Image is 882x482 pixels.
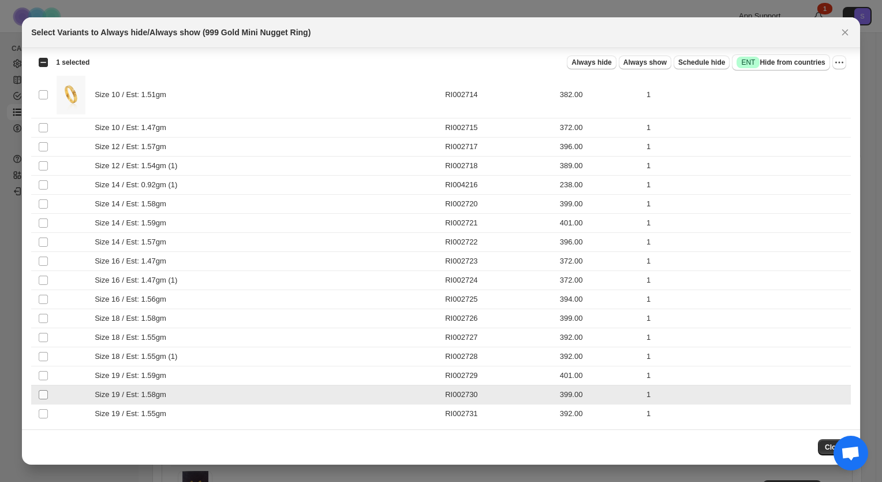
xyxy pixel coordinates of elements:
td: 392.00 [556,347,643,366]
span: ENT [741,58,755,67]
span: Size 14 / Est: 1.59gm [95,217,172,229]
td: 1 [643,156,851,175]
span: Size 16 / Est: 1.47gm (1) [95,275,184,286]
span: Size 18 / Est: 1.58gm [95,313,172,324]
td: RI002718 [442,156,556,175]
button: Always hide [567,55,616,69]
button: Always show [619,55,671,69]
h2: Select Variants to Always hide/Always show (999 Gold Mini Nugget Ring) [31,27,311,38]
td: 399.00 [556,194,643,213]
td: 401.00 [556,213,643,232]
td: 1 [643,385,851,404]
span: Size 14 / Est: 1.58gm [95,198,172,210]
td: 1 [643,404,851,423]
td: 1 [643,309,851,328]
button: Close [837,24,853,40]
td: RI002714 [442,72,556,118]
td: 392.00 [556,328,643,347]
span: Size 18 / Est: 1.55gm [95,332,172,343]
td: 372.00 [556,270,643,290]
td: 1 [643,118,851,137]
span: Size 16 / Est: 1.56gm [95,294,172,305]
td: 1 [643,347,851,366]
span: Size 19 / Est: 1.58gm [95,389,172,401]
td: RI002726 [442,309,556,328]
button: Schedule hide [674,55,730,69]
td: RI002721 [442,213,556,232]
td: 1 [643,251,851,270]
span: 1 selected [56,58,89,67]
span: Size 16 / Est: 1.47gm [95,255,172,267]
button: More actions [832,55,846,69]
td: RI002727 [442,328,556,347]
img: NuggetRingThumbnail_768x1024_450e9fbf-323a-4c3b-ab0f-56f52c4ca0c3.webp [57,76,85,114]
span: Size 12 / Est: 1.57gm [95,141,172,153]
button: Close [818,439,851,455]
button: SuccessENTHide from countries [732,54,829,71]
span: Size 12 / Est: 1.54gm (1) [95,160,184,172]
td: 1 [643,72,851,118]
td: 1 [643,175,851,194]
span: Size 10 / Est: 1.51gm [95,89,172,101]
td: RI002720 [442,194,556,213]
span: Size 10 / Est: 1.47gm [95,122,172,134]
td: 396.00 [556,137,643,156]
td: RI002717 [442,137,556,156]
td: 1 [643,328,851,347]
span: Size 14 / Est: 1.57gm [95,236,172,248]
span: Size 19 / Est: 1.59gm [95,370,172,381]
td: RI004216 [442,175,556,194]
td: 394.00 [556,290,643,309]
span: Size 19 / Est: 1.55gm [95,408,172,420]
td: 1 [643,366,851,385]
td: RI002731 [442,404,556,423]
td: RI002729 [442,366,556,385]
td: RI002725 [442,290,556,309]
td: 1 [643,194,851,213]
span: Close [825,443,844,452]
td: 1 [643,213,851,232]
span: Always hide [571,58,611,67]
td: 396.00 [556,232,643,251]
span: Hide from countries [737,57,825,68]
td: 1 [643,232,851,251]
td: 238.00 [556,175,643,194]
span: Size 14 / Est: 0.92gm (1) [95,179,184,191]
td: RI002715 [442,118,556,137]
td: 372.00 [556,118,643,137]
span: Always show [623,58,667,67]
a: Open chat [834,436,868,470]
td: RI002724 [442,270,556,290]
td: 382.00 [556,72,643,118]
td: 399.00 [556,385,643,404]
td: RI002728 [442,347,556,366]
td: 399.00 [556,309,643,328]
td: 392.00 [556,404,643,423]
span: Schedule hide [678,58,725,67]
td: 1 [643,137,851,156]
td: 372.00 [556,251,643,270]
td: RI002723 [442,251,556,270]
td: 401.00 [556,366,643,385]
td: 1 [643,270,851,290]
td: RI002730 [442,385,556,404]
td: 1 [643,290,851,309]
td: RI002722 [442,232,556,251]
td: 389.00 [556,156,643,175]
span: Size 18 / Est: 1.55gm (1) [95,351,184,362]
